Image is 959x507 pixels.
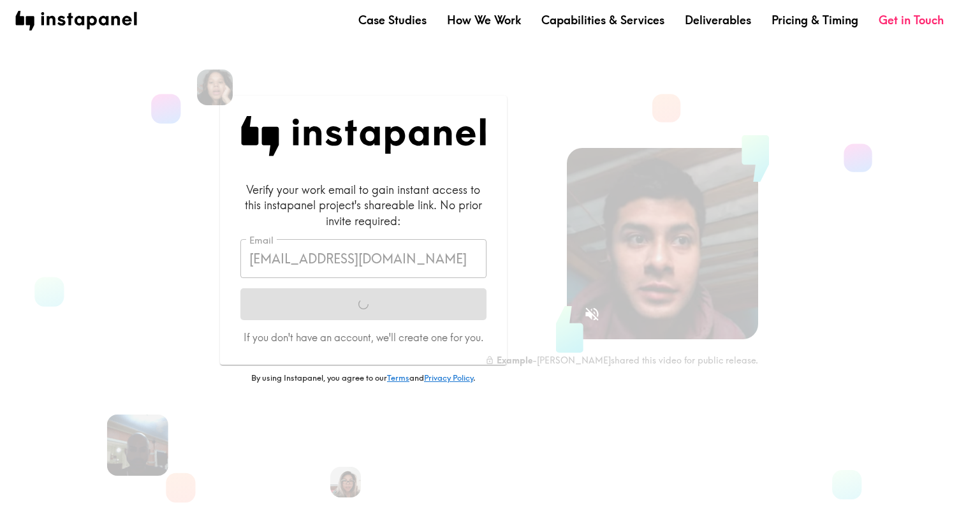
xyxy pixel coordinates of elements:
div: - [PERSON_NAME] shared this video for public release. [485,355,758,366]
button: Sound is off [578,300,606,328]
a: Terms [387,372,409,383]
a: Privacy Policy [424,372,473,383]
a: How We Work [447,12,521,28]
img: instapanel [15,11,137,31]
a: Get in Touch [879,12,944,28]
a: Deliverables [685,12,751,28]
p: By using Instapanel, you agree to our and . [220,372,507,384]
b: Example [497,355,532,366]
a: Case Studies [358,12,427,28]
img: Ari [106,415,168,476]
div: Verify your work email to gain instant access to this instapanel project's shareable link. No pri... [240,182,487,229]
a: Capabilities & Services [541,12,664,28]
p: If you don't have an account, we'll create one for you. [240,330,487,344]
a: Pricing & Timing [772,12,858,28]
img: Kelly [197,70,233,105]
img: Aileen [330,467,361,497]
img: Instapanel [240,116,487,156]
label: Email [249,233,274,247]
